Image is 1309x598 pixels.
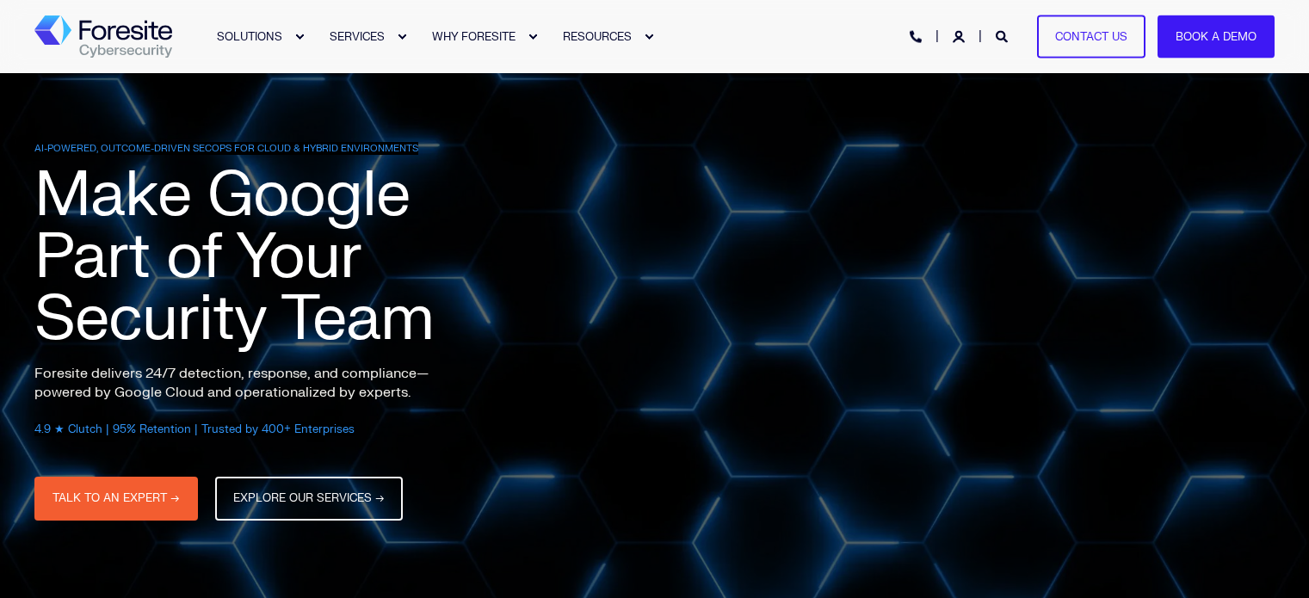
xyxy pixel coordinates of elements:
span: SOLUTIONS [217,29,282,43]
a: TALK TO AN EXPERT → [34,477,198,521]
img: Foresite logo, a hexagon shape of blues with a directional arrow to the right hand side, and the ... [34,15,172,59]
p: Foresite delivers 24/7 detection, response, and compliance—powered by Google Cloud and operationa... [34,364,465,402]
span: 4.9 ★ Clutch | 95% Retention | Trusted by 400+ Enterprises [34,422,355,436]
div: Expand RESOURCES [644,32,654,42]
span: AI-POWERED, OUTCOME-DRIVEN SECOPS FOR CLOUD & HYBRID ENVIRONMENTS [34,142,418,155]
a: Contact Us [1037,15,1145,59]
a: Back to Home [34,15,172,59]
div: Expand SERVICES [397,32,407,42]
a: Login [953,28,968,43]
a: Book a Demo [1158,15,1275,59]
div: Expand SOLUTIONS [294,32,305,42]
span: Make Google Part of Your Security Team [34,156,434,359]
a: EXPLORE OUR SERVICES → [215,477,403,521]
span: WHY FORESITE [432,29,516,43]
a: Open Search [996,28,1011,43]
div: Expand WHY FORESITE [528,32,538,42]
span: RESOURCES [563,29,632,43]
